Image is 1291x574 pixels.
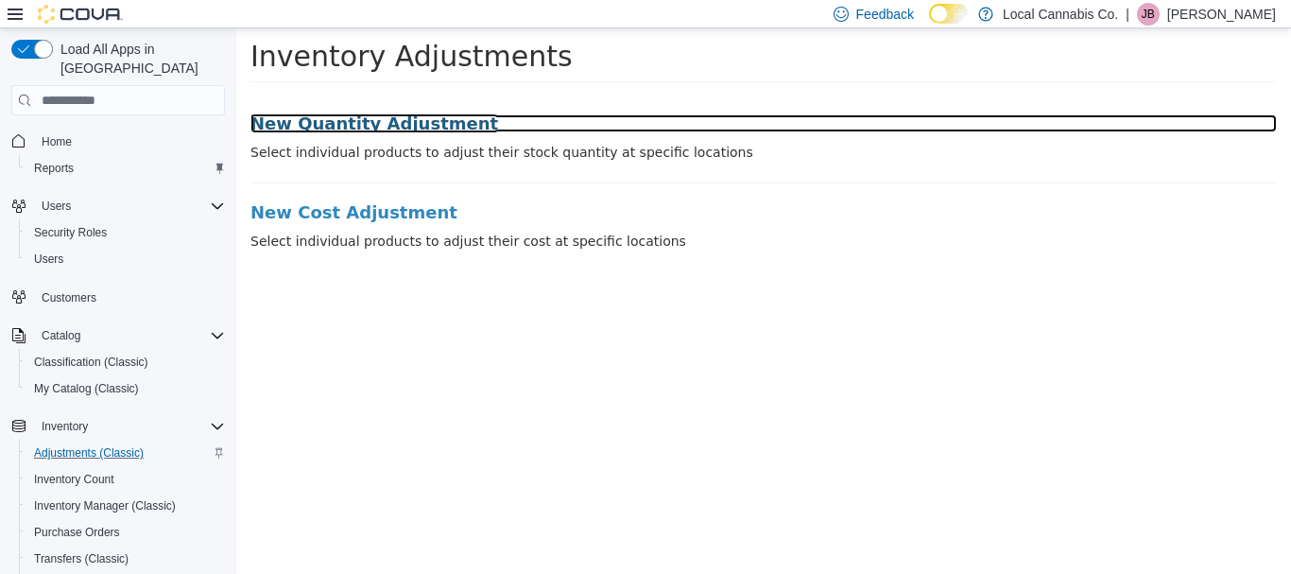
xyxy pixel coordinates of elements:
[34,161,74,176] span: Reports
[19,375,232,402] button: My Catalog (Classic)
[26,248,225,270] span: Users
[34,551,129,566] span: Transfers (Classic)
[26,495,225,517] span: Inventory Manager (Classic)
[34,195,78,217] button: Users
[34,355,148,370] span: Classification (Classic)
[34,129,225,152] span: Home
[4,322,232,349] button: Catalog
[26,221,114,244] a: Security Roles
[929,24,930,25] span: Dark Mode
[26,442,151,464] a: Adjustments (Classic)
[19,519,232,546] button: Purchase Orders
[1167,3,1276,26] p: [PERSON_NAME]
[34,525,120,540] span: Purchase Orders
[53,40,225,78] span: Load All Apps in [GEOGRAPHIC_DATA]
[1003,3,1118,26] p: Local Cannabis Co.
[26,157,81,180] a: Reports
[26,521,225,544] span: Purchase Orders
[1142,3,1155,26] span: JB
[19,440,232,466] button: Adjustments (Classic)
[14,11,336,44] span: Inventory Adjustments
[26,351,156,374] a: Classification (Classic)
[34,415,95,438] button: Inventory
[34,498,176,513] span: Inventory Manager (Classic)
[42,419,88,434] span: Inventory
[34,252,63,267] span: Users
[26,377,225,400] span: My Catalog (Classic)
[4,127,232,154] button: Home
[4,284,232,311] button: Customers
[26,548,225,570] span: Transfers (Classic)
[19,155,232,182] button: Reports
[1137,3,1160,26] div: Jennifer Booth
[42,290,96,305] span: Customers
[26,351,225,374] span: Classification (Classic)
[1126,3,1129,26] p: |
[42,328,80,343] span: Catalog
[19,493,232,519] button: Inventory Manager (Classic)
[14,203,1041,223] p: Select individual products to adjust their cost at specific locations
[34,225,107,240] span: Security Roles
[26,221,225,244] span: Security Roles
[34,130,79,153] a: Home
[26,468,225,491] span: Inventory Count
[34,415,225,438] span: Inventory
[26,468,122,491] a: Inventory Count
[14,114,1041,134] p: Select individual products to adjust their stock quantity at specific locations
[26,377,146,400] a: My Catalog (Classic)
[856,5,914,24] span: Feedback
[26,248,71,270] a: Users
[26,521,128,544] a: Purchase Orders
[4,193,232,219] button: Users
[42,199,71,214] span: Users
[929,4,969,24] input: Dark Mode
[19,466,232,493] button: Inventory Count
[19,219,232,246] button: Security Roles
[38,5,123,24] img: Cova
[4,413,232,440] button: Inventory
[26,442,225,464] span: Adjustments (Classic)
[34,445,144,461] span: Adjustments (Classic)
[34,324,225,347] span: Catalog
[26,548,136,570] a: Transfers (Classic)
[19,349,232,375] button: Classification (Classic)
[26,157,225,180] span: Reports
[19,546,232,572] button: Transfers (Classic)
[34,324,88,347] button: Catalog
[34,195,225,217] span: Users
[34,472,114,487] span: Inventory Count
[42,134,72,149] span: Home
[14,175,1041,194] a: New Cost Adjustment
[34,287,104,309] a: Customers
[14,86,1041,105] a: New Quantity Adjustment
[26,495,183,517] a: Inventory Manager (Classic)
[34,381,139,396] span: My Catalog (Classic)
[19,246,232,272] button: Users
[34,286,225,309] span: Customers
